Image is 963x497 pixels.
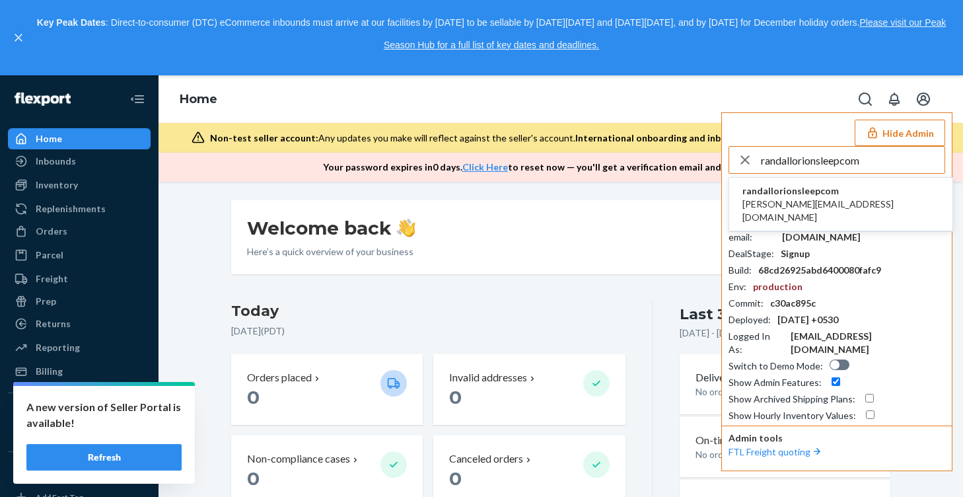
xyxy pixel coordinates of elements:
[8,174,151,196] a: Inventory
[231,354,423,425] button: Orders placed 0
[695,433,774,448] p: On-time shipping
[36,317,71,330] div: Returns
[124,86,151,112] button: Close Navigation
[729,297,764,310] div: Commit :
[8,151,151,172] a: Inbounds
[8,245,151,266] a: Parcel
[36,295,56,308] div: Prep
[231,325,625,338] p: [DATE] ( PDT )
[36,155,76,168] div: Inbounds
[8,404,151,425] button: Integrations
[449,467,462,490] span: 0
[695,370,782,385] button: Delivered orders
[575,132,917,143] span: International onboarding and inbounding may not work during impersonation.
[680,326,770,340] p: [DATE] - [DATE] ( PDT )
[210,132,318,143] span: Non-test seller account:
[791,330,945,356] div: [EMAIL_ADDRESS][DOMAIN_NAME]
[729,409,856,422] div: Show Hourly Inventory Values :
[729,264,752,277] div: Build :
[26,399,182,431] p: A new version of Seller Portal is available!
[8,337,151,358] a: Reporting
[247,467,260,490] span: 0
[36,249,63,262] div: Parcel
[37,17,106,28] strong: Key Peak Dates
[8,291,151,312] a: Prep
[729,247,774,260] div: DealStage :
[742,198,939,224] span: [PERSON_NAME][EMAIL_ADDRESS][DOMAIN_NAME]
[729,446,824,457] a: FTL Freight quoting
[36,132,62,145] div: Home
[8,313,151,334] a: Returns
[180,92,217,106] a: Home
[384,17,946,50] a: Please visit our Peak Season Hub for a full list of key dates and deadlines.
[8,361,151,382] a: Billing
[32,12,951,56] p: : Direct-to-consumer (DTC) eCommerce inbounds must arrive at our facilities by [DATE] to be sella...
[881,86,908,112] button: Open notifications
[855,120,945,146] button: Hide Admin
[729,330,784,356] div: Logged In As :
[36,365,63,378] div: Billing
[15,93,71,106] img: Flexport logo
[729,432,945,445] p: Admin tools
[247,216,415,240] h1: Welcome back
[8,128,151,149] a: Home
[777,313,838,326] div: [DATE] +0530
[12,31,25,44] button: close,
[8,463,151,484] button: Fast Tags
[8,430,151,446] a: Add Integration
[36,202,106,215] div: Replenishments
[36,272,68,286] div: Freight
[462,161,508,172] a: Click Here
[449,370,527,385] p: Invalid addresses
[729,360,823,373] div: Switch to Demo Mode :
[8,268,151,289] a: Freight
[729,313,771,326] div: Deployed :
[8,221,151,242] a: Orders
[729,393,855,406] div: Show Archived Shipping Plans :
[247,386,260,408] span: 0
[323,161,786,174] p: Your password expires in 0 days . to reset now — you'll get a verification email and be logged out.
[433,354,625,425] button: Invalid addresses 0
[36,341,80,354] div: Reporting
[210,132,917,145] div: Any updates you make will reflect against the seller's account.
[449,451,523,467] p: Canceled orders
[770,297,816,310] div: c30ac895c
[247,451,350,467] p: Non-compliance cases
[910,86,937,112] button: Open account menu
[36,178,78,192] div: Inventory
[26,444,182,471] button: Refresh
[781,247,810,260] div: Signup
[729,280,746,293] div: Env :
[231,301,625,322] h3: Today
[761,147,945,173] input: Search or paste seller ID
[742,184,939,198] span: randallorionsleepcom
[753,280,802,293] div: production
[449,386,462,408] span: 0
[247,245,415,258] p: Here’s a quick overview of your business
[36,225,67,238] div: Orders
[169,81,228,119] ol: breadcrumbs
[680,304,776,325] div: Last 30 days
[852,86,878,112] button: Open Search Box
[397,219,415,237] img: hand-wave emoji
[758,264,881,277] div: 68cd26925abd6400080fafc9
[247,370,312,385] p: Orders placed
[695,385,874,399] p: No orders available for this selection
[695,448,874,461] p: No orders available for this selection
[729,376,822,389] div: Show Admin Features :
[8,198,151,219] a: Replenishments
